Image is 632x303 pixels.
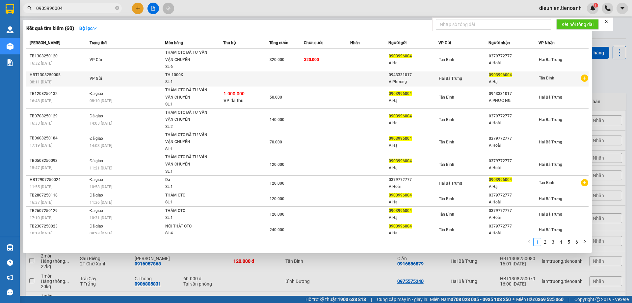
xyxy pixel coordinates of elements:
[165,214,215,222] div: SL: 1
[539,57,562,62] span: Hai Bà Trưng
[489,135,538,142] div: 0379772777
[534,238,541,246] a: 1
[389,78,438,85] div: A Phương
[115,5,119,12] span: close-circle
[90,200,112,205] span: 11:36 [DATE]
[604,19,609,24] span: close
[90,41,107,45] span: Trạng thái
[539,197,562,201] span: Hai Bà Trưng
[439,76,462,81] span: Hai Bà Trưng
[30,223,88,230] div: TB2307250023
[489,97,538,104] div: A PHƯƠNG
[539,76,554,80] span: Tân Bình
[165,109,215,123] div: THẢM OTO ĐÃ TƯ VẤN VẬN CHUYỂN
[389,54,412,58] span: 0903996004
[389,72,438,78] div: 0943331017
[30,166,52,170] span: 15:47 [DATE]
[90,208,103,213] span: Đã giao
[389,230,438,237] div: A Hạ
[165,146,215,153] div: SL: 1
[30,121,52,126] span: 16:33 [DATE]
[489,90,538,97] div: 0943331017
[30,53,88,60] div: TB1308250120
[541,238,549,246] li: 2
[562,21,593,28] span: Kết nối tổng đài
[270,57,284,62] span: 320.000
[389,165,438,171] div: A Hạ
[489,60,538,67] div: A Hoài
[36,5,114,12] input: Tìm tên, số ĐT hoặc mã đơn
[389,208,412,213] span: 0903996004
[539,41,555,45] span: VP Nhận
[489,177,512,182] span: 0903996004
[389,114,412,118] span: 0903996004
[30,61,52,66] span: 16:32 [DATE]
[439,117,454,122] span: Tân Bình
[389,60,438,67] div: A Hạ
[489,207,538,214] div: 0379772777
[90,166,112,170] span: 11:21 [DATE]
[165,132,215,146] div: THẢM OTO ĐÃ TƯ VẤN VẬN CHUYỂN
[26,25,74,32] h3: Kết quả tìm kiếm ( 60 )
[549,238,557,246] li: 3
[539,212,562,217] span: Hai Bà Trưng
[436,19,551,30] input: Nhập số tổng đài
[6,4,14,14] img: logo-vxr
[389,142,438,149] div: A Hạ
[533,238,541,246] li: 1
[74,23,102,34] button: Bộ lọcdown
[30,176,88,183] div: HBT2907250024
[489,223,538,230] div: 0379772777
[556,19,599,30] button: Kết nối tổng đài
[30,143,52,148] span: 17:19 [DATE]
[7,26,13,33] img: warehouse-icon
[90,91,103,96] span: Đã giao
[90,143,112,148] span: 14:03 [DATE]
[573,238,580,246] a: 6
[439,197,454,201] span: Tân Bình
[489,73,512,77] span: 0903996004
[165,49,215,63] div: THẢM OTO ĐÃ TƯ VẤN VẬN CHUYỂN
[489,199,538,206] div: A Hoài
[439,227,454,232] span: Tân Bình
[439,140,454,144] span: Tân Bình
[269,41,288,45] span: Tổng cước
[389,159,412,163] span: 0903996004
[565,238,573,246] li: 5
[389,199,438,206] div: A Hạ
[489,158,538,165] div: 0379772777
[489,120,538,127] div: A Hoài
[438,41,451,45] span: VP Gửi
[30,231,52,236] span: 10:18 [DATE]
[270,227,284,232] span: 240.000
[30,157,88,164] div: TB0508250093
[165,41,183,45] span: Món hàng
[223,41,236,45] span: Thu hộ
[30,41,60,45] span: [PERSON_NAME]
[270,140,282,144] span: 70.000
[30,72,88,78] div: HBT1308250005
[92,26,97,31] span: down
[539,117,562,122] span: Hai Bà Trưng
[7,59,13,66] img: solution-icon
[90,136,103,141] span: Đã giao
[581,238,589,246] li: Next Page
[165,207,215,215] div: THẢM OTO
[489,214,538,221] div: A Hoài
[30,135,88,142] div: TB0608250184
[557,238,565,246] a: 4
[270,212,284,217] span: 120.000
[30,80,52,84] span: 08:11 [DATE]
[165,192,215,199] div: THẢM OTO
[539,140,562,144] span: Hai Bà Trưng
[304,57,319,62] span: 320.000
[30,99,52,103] span: 16:48 [DATE]
[27,6,32,11] span: search
[350,41,360,45] span: Nhãn
[583,239,587,243] span: right
[489,183,538,190] div: A Hạ
[388,41,407,45] span: Người gửi
[165,199,215,206] div: SL: 1
[224,91,245,96] span: 1.000.000
[439,95,454,100] span: Tân Bình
